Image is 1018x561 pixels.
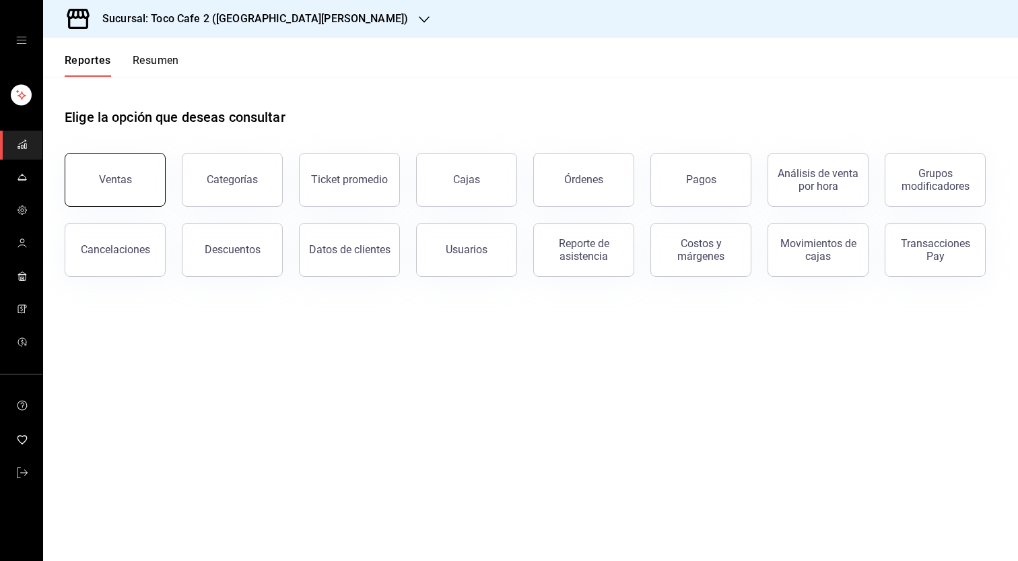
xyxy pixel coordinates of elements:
[81,243,150,256] div: Cancelaciones
[650,153,751,207] button: Pagos
[453,172,481,188] div: Cajas
[768,153,869,207] button: Análisis de venta por hora
[768,223,869,277] button: Movimientos de cajas
[564,173,603,186] div: Órdenes
[65,54,179,77] div: navigation tabs
[92,11,408,27] h3: Sucursal: Toco Cafe 2 ([GEOGRAPHIC_DATA][PERSON_NAME])
[182,223,283,277] button: Descuentos
[659,237,743,263] div: Costos y márgenes
[99,173,132,186] div: Ventas
[16,35,27,46] button: open drawer
[650,223,751,277] button: Costos y márgenes
[776,237,860,263] div: Movimientos de cajas
[65,223,166,277] button: Cancelaciones
[542,237,625,263] div: Reporte de asistencia
[686,173,716,186] div: Pagos
[299,153,400,207] button: Ticket promedio
[182,153,283,207] button: Categorías
[885,153,986,207] button: Grupos modificadores
[207,173,258,186] div: Categorías
[311,173,388,186] div: Ticket promedio
[299,223,400,277] button: Datos de clientes
[65,107,285,127] h1: Elige la opción que deseas consultar
[533,153,634,207] button: Órdenes
[893,167,977,193] div: Grupos modificadores
[893,237,977,263] div: Transacciones Pay
[416,223,517,277] button: Usuarios
[776,167,860,193] div: Análisis de venta por hora
[533,223,634,277] button: Reporte de asistencia
[446,243,487,256] div: Usuarios
[65,153,166,207] button: Ventas
[416,153,517,207] a: Cajas
[885,223,986,277] button: Transacciones Pay
[133,54,179,77] button: Resumen
[309,243,391,256] div: Datos de clientes
[205,243,261,256] div: Descuentos
[65,54,111,77] button: Reportes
